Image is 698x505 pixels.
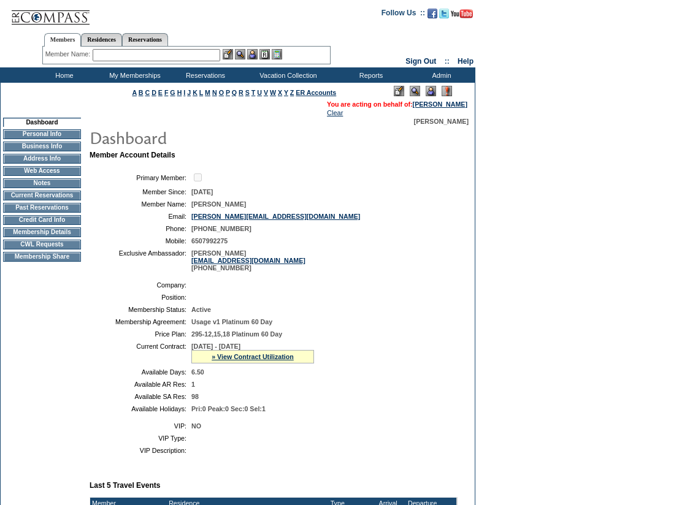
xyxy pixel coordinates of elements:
td: Current Contract: [94,343,186,363]
td: Business Info [3,142,81,151]
td: Vacation Collection [239,67,334,83]
img: View [235,49,245,59]
a: B [139,89,144,96]
img: b_calculator.gif [272,49,282,59]
td: Web Access [3,166,81,176]
img: Impersonate [426,86,436,96]
span: 1 [191,381,195,388]
a: S [245,89,250,96]
td: Credit Card Info [3,215,81,225]
td: Home [28,67,98,83]
a: [PERSON_NAME][EMAIL_ADDRESS][DOMAIN_NAME] [191,213,360,220]
a: L [199,89,203,96]
td: Position: [94,294,186,301]
a: Clear [327,109,343,116]
td: Notes [3,178,81,188]
td: Dashboard [3,118,81,127]
td: Reports [334,67,405,83]
img: Become our fan on Facebook [428,9,437,18]
a: Become our fan on Facebook [428,12,437,20]
td: Membership Share [3,252,81,262]
td: Member Name: [94,200,186,208]
a: Sign Out [405,57,436,66]
a: N [212,89,217,96]
td: Follow Us :: [382,7,425,22]
img: View Mode [410,86,420,96]
a: Residences [81,33,122,46]
a: T [251,89,256,96]
a: Follow us on Twitter [439,12,449,20]
td: Company: [94,281,186,289]
td: Available Holidays: [94,405,186,412]
b: Member Account Details [90,151,175,159]
a: Y [284,89,288,96]
td: Price Plan: [94,330,186,338]
img: Edit Mode [394,86,404,96]
span: [DATE] [191,188,213,196]
td: Membership Status: [94,306,186,313]
img: b_edit.gif [223,49,233,59]
span: [PERSON_NAME] [PHONE_NUMBER] [191,249,305,271]
a: Q [232,89,237,96]
td: Personal Info [3,129,81,139]
a: Subscribe to our YouTube Channel [451,12,473,20]
a: X [278,89,282,96]
span: :: [445,57,450,66]
span: Pri:0 Peak:0 Sec:0 Sel:1 [191,405,266,412]
span: You are acting on behalf of: [327,101,467,108]
span: 6507992275 [191,237,228,245]
a: F [164,89,169,96]
td: My Memberships [98,67,169,83]
b: Last 5 Travel Events [90,481,160,490]
a: [PERSON_NAME] [413,101,467,108]
img: Subscribe to our YouTube Channel [451,9,473,18]
a: W [270,89,276,96]
a: A [132,89,137,96]
span: [PHONE_NUMBER] [191,225,251,232]
span: Usage v1 Platinum 60 Day [191,318,272,325]
img: Impersonate [247,49,258,59]
img: Log Concern/Member Elevation [442,86,452,96]
td: Available Days: [94,368,186,376]
td: VIP: [94,422,186,430]
td: Address Info [3,154,81,164]
a: [EMAIL_ADDRESS][DOMAIN_NAME] [191,257,305,264]
a: M [205,89,210,96]
img: Reservations [259,49,270,59]
span: [PERSON_NAME] [414,118,469,125]
td: Past Reservations [3,203,81,213]
span: 98 [191,393,199,400]
span: [DATE] - [DATE] [191,343,240,350]
div: Member Name: [45,49,93,59]
td: Mobile: [94,237,186,245]
a: G [170,89,175,96]
a: I [183,89,185,96]
td: Available AR Res: [94,381,186,388]
td: Current Reservations [3,191,81,200]
td: Email: [94,213,186,220]
a: Members [44,33,82,47]
td: Primary Member: [94,172,186,183]
a: J [187,89,191,96]
a: Help [458,57,474,66]
a: V [264,89,268,96]
a: H [177,89,182,96]
a: P [226,89,230,96]
span: 6.50 [191,368,204,376]
a: ER Accounts [296,89,336,96]
td: Member Since: [94,188,186,196]
a: » View Contract Utilization [212,353,294,360]
img: Follow us on Twitter [439,9,449,18]
a: D [151,89,156,96]
img: pgTtlDashboard.gif [89,125,334,150]
span: NO [191,422,201,430]
span: Active [191,306,211,313]
a: U [257,89,262,96]
td: Reservations [169,67,239,83]
span: [PERSON_NAME] [191,200,246,208]
td: Admin [405,67,475,83]
td: CWL Requests [3,240,81,249]
td: Membership Details [3,227,81,237]
a: K [193,89,198,96]
td: Membership Agreement: [94,318,186,325]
